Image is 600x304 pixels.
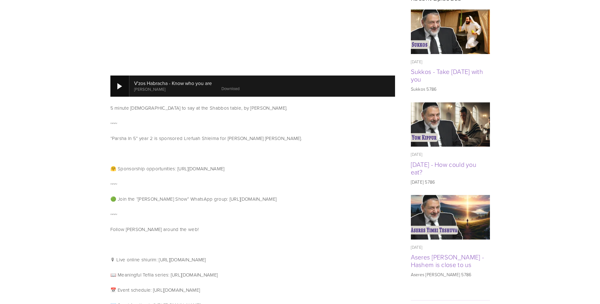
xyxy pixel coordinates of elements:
[411,252,484,269] a: Aseres [PERSON_NAME] - Hashem is close to us
[411,195,490,240] a: Aseres Yimei Teshuva - Hashem is close to us
[411,67,483,83] a: Sukkos - Take [DATE] with you
[411,102,490,147] img: Yom Kippur - How could you eat?
[110,135,395,142] p: “Parsha In 5” year 2 is sponsored Lrefuah Shleima for [PERSON_NAME] [PERSON_NAME].
[411,271,490,278] p: Aseres [PERSON_NAME] 5786
[411,195,490,240] img: Aseres Yimei Teshuva - Hashem is close to us
[411,9,490,54] img: Sukkos - Take Yom Kippur with you
[110,165,395,173] p: 🤗 Sponsorship opportunities: [URL][DOMAIN_NAME]
[411,59,423,64] time: [DATE]
[110,226,395,233] p: Follow [PERSON_NAME] around the web!
[110,286,395,294] p: 📅 Event schedule: [URL][DOMAIN_NAME]
[411,151,423,157] time: [DATE]
[110,256,395,264] p: 🎙 Live online shiurim: [URL][DOMAIN_NAME]
[221,86,239,91] a: Download
[110,195,395,203] p: 🟢 Join the “[PERSON_NAME] Show” WhatsApp group: [URL][DOMAIN_NAME]
[110,119,395,127] p: ~~~
[110,271,395,279] p: 📖 Meaningful Tefila series: [URL][DOMAIN_NAME]
[110,180,395,188] p: ~~~
[110,104,395,112] p: 5 minute [DEMOGRAPHIC_DATA] to say at the Shabbos table, by [PERSON_NAME].
[411,244,423,250] time: [DATE]
[411,86,490,92] p: Sukkos 5786
[411,9,490,54] a: Sukkos - Take Yom Kippur with you
[411,179,490,185] p: [DATE] 5786
[411,160,477,176] a: [DATE] - How could you eat?
[411,102,490,147] a: Yom Kippur - How could you eat?
[110,210,395,218] p: ~~~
